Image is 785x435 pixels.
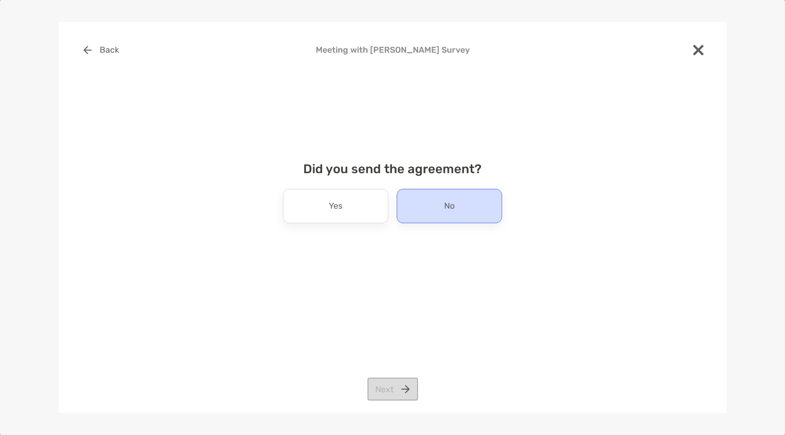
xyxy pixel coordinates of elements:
img: button icon [84,46,92,54]
p: Yes [329,198,342,214]
img: close modal [693,45,704,55]
p: No [444,198,455,214]
h4: Meeting with [PERSON_NAME] Survey [75,45,710,55]
button: Back [75,39,127,62]
h4: Did you send the agreement? [75,162,710,176]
